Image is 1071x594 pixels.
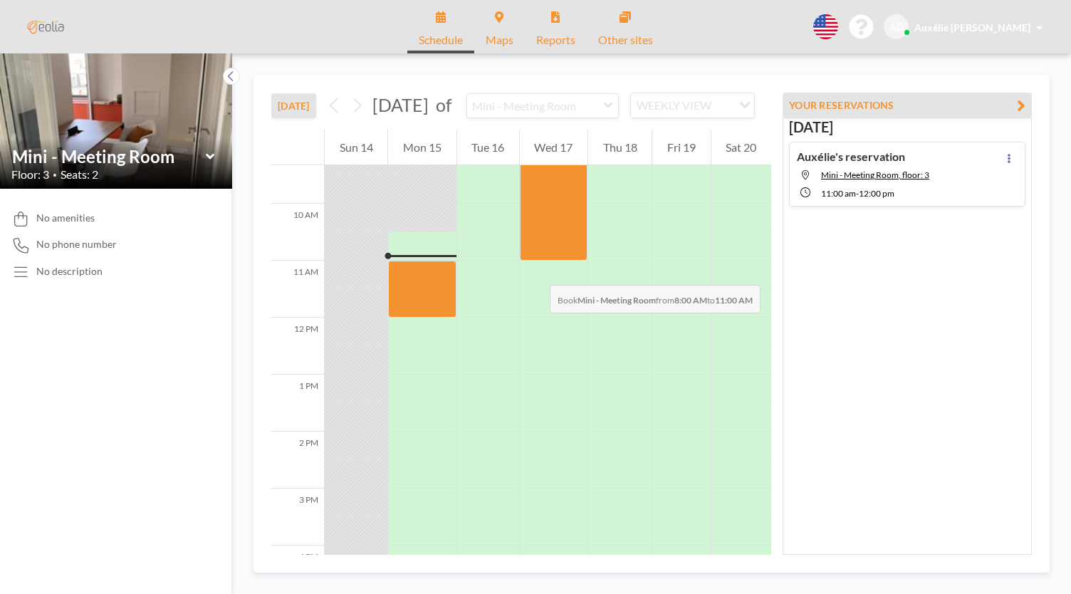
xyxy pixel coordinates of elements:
[674,295,707,306] b: 8:00 AM
[588,130,652,165] div: Thu 18
[550,285,761,313] span: Book from to
[715,295,753,306] b: 11:00 AM
[61,167,98,182] span: Seats: 2
[536,34,575,46] span: Reports
[372,94,429,115] span: [DATE]
[631,93,754,118] div: Search for option
[36,265,103,278] div: No description
[520,130,587,165] div: Wed 17
[271,489,324,546] div: 3 PM
[598,34,653,46] span: Other sites
[436,94,451,116] span: of
[716,96,731,115] input: Search for option
[325,130,387,165] div: Sun 14
[271,432,324,489] div: 2 PM
[859,188,894,199] span: 12:00 PM
[789,118,1025,136] h3: [DATE]
[271,261,324,318] div: 11 AM
[23,13,68,41] img: organization-logo
[821,170,929,180] span: Mini - Meeting Room, floor: 3
[634,96,714,115] span: WEEKLY VIEW
[419,34,463,46] span: Schedule
[652,130,710,165] div: Fri 19
[271,204,324,261] div: 10 AM
[578,295,656,306] b: Mini - Meeting Room
[467,94,604,118] input: Mini - Meeting Room
[36,212,95,224] span: No amenities
[11,167,49,182] span: Floor: 3
[271,375,324,432] div: 1 PM
[821,188,856,199] span: 11:00 AM
[457,130,519,165] div: Tue 16
[53,170,57,179] span: •
[856,188,859,199] span: -
[783,93,1032,118] button: YOUR RESERVATIONS
[271,318,324,375] div: 12 PM
[711,130,771,165] div: Sat 20
[36,238,117,251] span: No phone number
[388,130,456,165] div: Mon 15
[12,146,206,167] input: Mini - Meeting Room
[486,34,513,46] span: Maps
[271,93,316,118] button: [DATE]
[797,150,905,164] h4: Auxélie's reservation
[889,21,904,33] span: AD
[914,21,1030,33] span: Auxélie [PERSON_NAME]
[271,147,324,204] div: 9 AM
